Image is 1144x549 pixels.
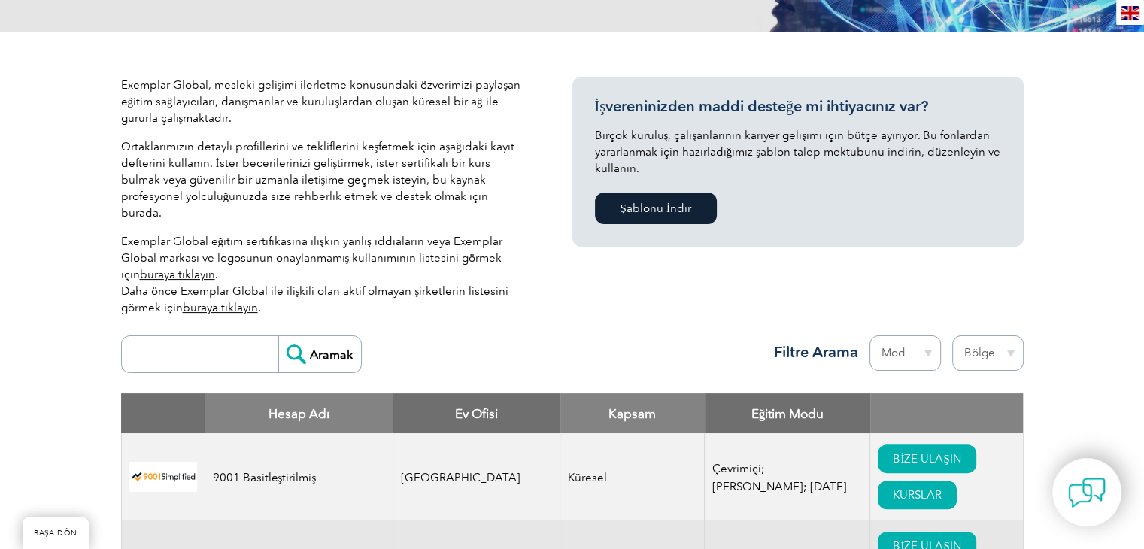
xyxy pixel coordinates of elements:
font: İşvereninizden maddi desteğe mi ihtiyacınız var? [595,97,928,115]
font: 9001 Basitleştirilmiş [213,471,317,484]
font: Ortaklarımızın detaylı profillerini ve tekliflerini keşfetmek için aşağıdaki kayıt defterini kull... [121,140,514,220]
font: . [258,301,261,314]
font: Ev Ofisi [455,406,498,421]
font: Eğitim Modu [751,406,824,421]
img: contact-chat.png [1068,474,1106,511]
font: [GEOGRAPHIC_DATA] [401,471,520,484]
th: Ev Ofisi: Sütunları artan sırada sıralamak için etkinleştirin [393,393,560,433]
img: 37c9c059-616f-eb11-a812-002248153038-logo.png [129,462,197,493]
font: BAŞA DÖN [34,529,77,538]
font: Şablonu İndir [621,202,691,215]
th: : Sütunları artan düzende sıralamak için etkinleştirin [870,393,1023,433]
font: KURSLAR [893,488,942,502]
font: Birçok kuruluş, çalışanlarının kariyer gelişimi için bütçe ayırıyor. Bu fonlardan yararlanmak içi... [595,129,1000,175]
font: Çevrimiçi; [PERSON_NAME]; [DATE] [712,462,847,493]
font: . [215,268,218,281]
font: Küresel [568,471,607,484]
input: Aramak [278,336,361,372]
a: BİZE ULAŞIN [878,444,976,473]
font: Daha önce Exemplar Global ile ilişkili olan aktif olmayan şirketlerin listesini görmek için [121,284,509,314]
th: Kapsam: Sütunları artan düzende sıralamak için etkinleştirin [560,393,705,433]
th: Hesap Adı: Sütunları azalan şekilde sıralamak için etkinleştirin [205,393,393,433]
a: KURSLAR [878,481,957,509]
th: Eğitim Modu: Sütunları artan düzende sıralamak için etkinleştirin [705,393,870,433]
font: Exemplar Global, mesleki gelişimi ilerletme konusundaki özverimizi paylaşan eğitim sağlayıcıları,... [121,78,521,125]
img: en [1121,6,1139,20]
font: Filtre Arama [774,343,858,361]
font: Hesap Adı [269,406,329,421]
a: BAŞA DÖN [23,517,89,549]
font: Exemplar Global eğitim sertifikasına ilişkin yanlış iddiaların veya Exemplar Global markası ve lo... [121,235,502,281]
a: Şablonu İndir [595,193,717,224]
a: buraya tıklayın [140,268,215,281]
a: buraya tıklayın [183,301,258,314]
font: BİZE ULAŞIN [893,452,960,466]
font: Kapsam [608,406,656,421]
